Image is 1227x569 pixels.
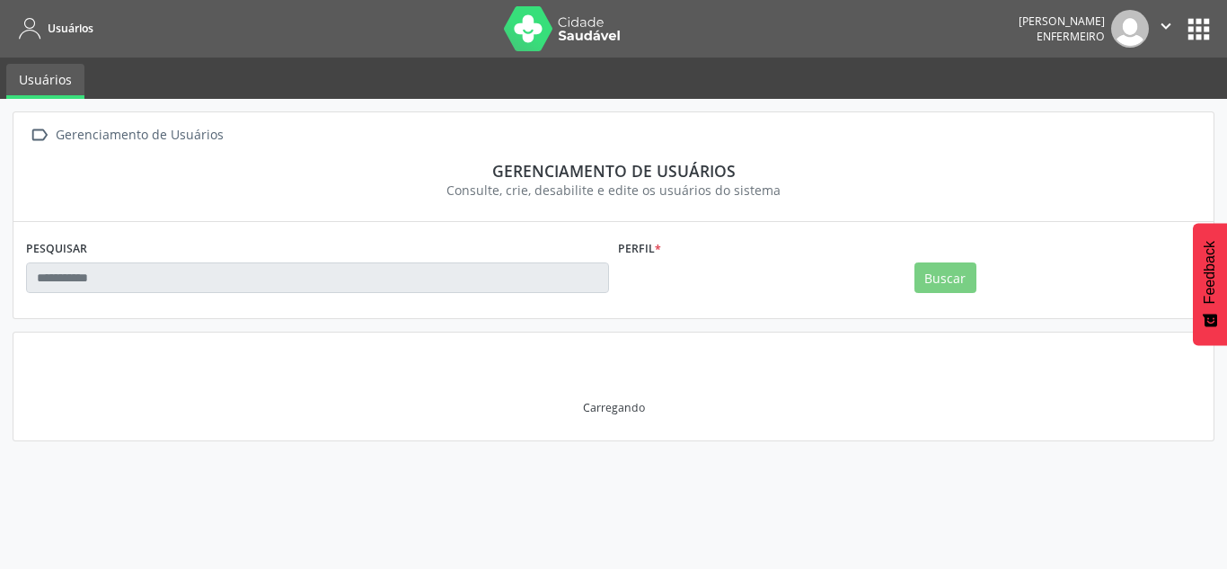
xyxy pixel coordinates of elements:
[48,21,93,36] span: Usuários
[1019,13,1105,29] div: [PERSON_NAME]
[26,235,87,262] label: PESQUISAR
[13,13,93,43] a: Usuários
[618,235,661,262] label: Perfil
[52,122,226,148] div: Gerenciamento de Usuários
[1183,13,1214,45] button: apps
[914,262,976,293] button: Buscar
[583,400,645,415] div: Carregando
[1193,223,1227,345] button: Feedback - Mostrar pesquisa
[1202,241,1218,304] span: Feedback
[26,122,52,148] i: 
[39,181,1188,200] div: Consulte, crie, desabilite e edite os usuários do sistema
[26,122,226,148] a:  Gerenciamento de Usuários
[1149,10,1183,48] button: 
[1156,16,1176,36] i: 
[39,161,1188,181] div: Gerenciamento de usuários
[1037,29,1105,44] span: Enfermeiro
[1111,10,1149,48] img: img
[6,64,84,99] a: Usuários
